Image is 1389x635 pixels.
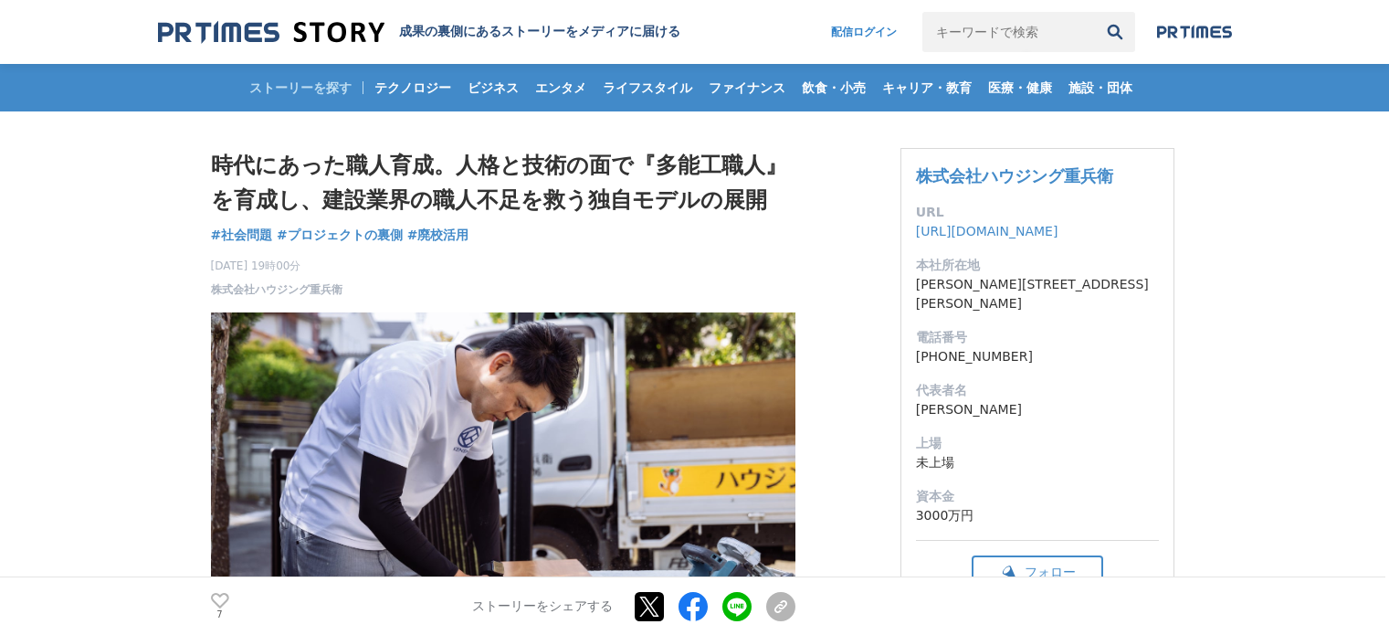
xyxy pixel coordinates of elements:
a: ライフスタイル [595,64,700,111]
dd: [PHONE_NUMBER] [916,347,1159,366]
a: [URL][DOMAIN_NAME] [916,224,1058,238]
a: 成果の裏側にあるストーリーをメディアに届ける 成果の裏側にあるストーリーをメディアに届ける [158,20,680,45]
span: ファイナンス [701,79,793,96]
a: ファイナンス [701,64,793,111]
p: 7 [211,610,229,619]
a: 施設・団体 [1061,64,1140,111]
dt: 本社所在地 [916,256,1159,275]
a: 医療・健康 [981,64,1059,111]
img: prtimes [1157,25,1232,39]
dd: 3000万円 [916,506,1159,525]
a: 株式会社ハウジング重兵衛 [211,281,342,298]
button: 検索 [1095,12,1135,52]
span: ビジネス [460,79,526,96]
dt: 上場 [916,434,1159,453]
span: エンタメ [528,79,594,96]
a: 飲食・小売 [794,64,873,111]
span: #廃校活用 [407,227,469,243]
dd: [PERSON_NAME][STREET_ADDRESS][PERSON_NAME] [916,275,1159,313]
h1: 時代にあった職人育成。人格と技術の面で『多能工職人』を育成し、建設業界の職人不足を救う独自モデルの展開 [211,148,795,218]
dt: 代表者名 [916,381,1159,400]
h2: 成果の裏側にあるストーリーをメディアに届ける [399,24,680,40]
span: ライフスタイル [595,79,700,96]
img: 成果の裏側にあるストーリーをメディアに届ける [158,20,384,45]
input: キーワードで検索 [922,12,1095,52]
p: ストーリーをシェアする [472,598,613,615]
span: 医療・健康 [981,79,1059,96]
button: フォロー [972,556,1103,589]
span: テクノロジー [367,79,458,96]
span: キャリア・教育 [875,79,979,96]
dt: URL [916,203,1159,222]
a: 配信ログイン [813,12,915,52]
a: #廃校活用 [407,226,469,245]
dt: 資本金 [916,487,1159,506]
span: #プロジェクトの裏側 [277,227,403,243]
span: [DATE] 19時00分 [211,258,342,274]
dd: [PERSON_NAME] [916,400,1159,419]
a: テクノロジー [367,64,458,111]
a: #プロジェクトの裏側 [277,226,403,245]
a: 株式会社ハウジング重兵衛 [916,166,1113,185]
a: エンタメ [528,64,594,111]
span: #社会問題 [211,227,273,243]
span: 飲食・小売 [794,79,873,96]
span: 施設・団体 [1061,79,1140,96]
dt: 電話番号 [916,328,1159,347]
dd: 未上場 [916,453,1159,472]
a: キャリア・教育 [875,64,979,111]
a: #社会問題 [211,226,273,245]
a: ビジネス [460,64,526,111]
